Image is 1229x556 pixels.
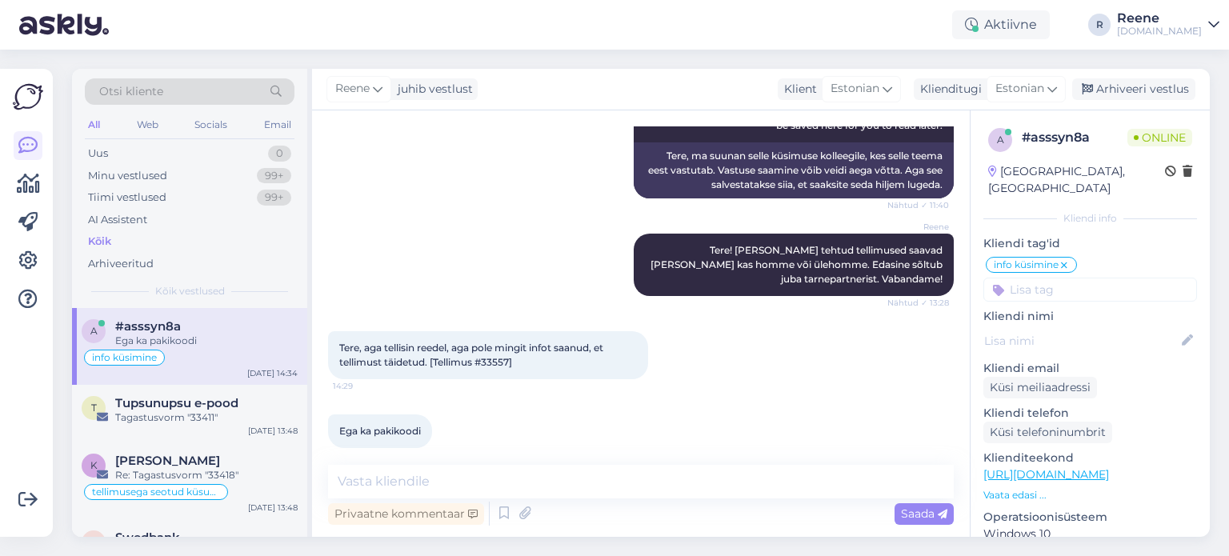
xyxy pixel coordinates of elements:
div: Tiimi vestlused [88,190,166,206]
div: [GEOGRAPHIC_DATA], [GEOGRAPHIC_DATA] [988,163,1165,197]
div: Reene [1117,12,1202,25]
div: Arhiveeritud [88,256,154,272]
span: Reene [889,221,949,233]
span: Nähtud ✓ 11:40 [887,199,949,211]
span: K [90,459,98,471]
a: Reene[DOMAIN_NAME] [1117,12,1219,38]
span: Estonian [831,80,879,98]
div: Arhiveeri vestlus [1072,78,1195,100]
span: Saada [901,506,947,521]
span: Estonian [995,80,1044,98]
div: 99+ [257,168,291,184]
div: Kliendi info [983,211,1197,226]
span: tellimusega seotud küsumus [92,487,220,497]
span: info küsimine [92,353,157,362]
div: Kõik [88,234,111,250]
div: R [1088,14,1111,36]
span: 14:29 [333,380,393,392]
div: AI Assistent [88,212,147,228]
span: #asssyn8a [115,319,181,334]
span: Tere! [PERSON_NAME] tehtud tellimused saavad [PERSON_NAME] kas homme või ülehomme. Edasine sõltub... [651,244,945,285]
span: Nähtud ✓ 13:28 [887,297,949,309]
div: Küsi telefoninumbrit [983,422,1112,443]
span: Online [1127,129,1192,146]
div: Email [261,114,294,135]
input: Lisa nimi [984,332,1179,350]
img: Askly Logo [13,82,43,112]
div: juhib vestlust [391,81,473,98]
span: a [90,325,98,337]
div: # asssyn8a [1022,128,1127,147]
div: Küsi meiliaadressi [983,377,1097,398]
span: S [91,536,97,548]
span: Otsi kliente [99,83,163,100]
div: Socials [191,114,230,135]
p: Kliendi tag'id [983,235,1197,252]
span: Swedbank [115,530,180,545]
div: 0 [268,146,291,162]
input: Lisa tag [983,278,1197,302]
p: Kliendi nimi [983,308,1197,325]
span: T [91,402,97,414]
p: Vaata edasi ... [983,488,1197,502]
span: a [997,134,1004,146]
span: Kairit Pärnmaa [115,454,220,468]
span: Kõik vestlused [155,284,225,298]
span: Tere, aga tellisin reedel, aga pole mingit infot saanud, et tellimust täidetud. [Tellimus #33557] [339,342,606,368]
div: Ega ka pakikoodi [115,334,298,348]
div: [DATE] 14:34 [247,367,298,379]
span: Reene [335,80,370,98]
div: Klient [778,81,817,98]
span: info küsimine [994,260,1059,270]
div: Re: Tagastusvorm "33418" [115,468,298,482]
div: [DOMAIN_NAME] [1117,25,1202,38]
div: Uus [88,146,108,162]
span: 14:34 [333,449,393,461]
div: Aktiivne [952,10,1050,39]
div: Tagastusvorm "33411" [115,410,298,425]
div: Web [134,114,162,135]
div: Klienditugi [914,81,982,98]
span: Tupsunupsu e-pood [115,396,238,410]
p: Klienditeekond [983,450,1197,466]
div: Tere, ma suunan selle küsimuse kolleegile, kes selle teema eest vastutab. Vastuse saamine võib ve... [634,142,954,198]
a: [URL][DOMAIN_NAME] [983,467,1109,482]
div: All [85,114,103,135]
p: Kliendi email [983,360,1197,377]
div: [DATE] 13:48 [248,502,298,514]
div: Privaatne kommentaar [328,503,484,525]
div: [DATE] 13:48 [248,425,298,437]
p: Windows 10 [983,526,1197,542]
p: Operatsioonisüsteem [983,509,1197,526]
div: 99+ [257,190,291,206]
div: Minu vestlused [88,168,167,184]
span: Ega ka pakikoodi [339,425,421,437]
p: Kliendi telefon [983,405,1197,422]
